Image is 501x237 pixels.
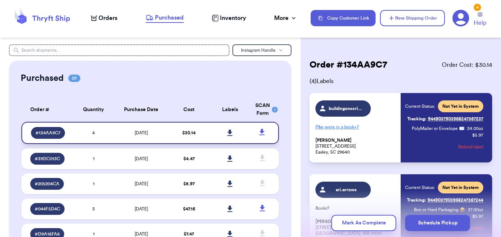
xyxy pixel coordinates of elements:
div: More [274,14,297,23]
button: Schedule Pickup [405,215,470,231]
th: Cost [168,97,210,122]
th: Purchase Date [114,97,169,122]
span: 1 [93,182,94,186]
span: Box or Hard Packaging 📦 [414,207,465,212]
span: Orders [99,14,117,23]
span: Help [474,18,486,27]
div: SCAN Form [255,102,270,117]
span: Not Yet in System [442,103,479,109]
span: 1 [93,157,94,161]
span: $ 7.47 [184,232,194,236]
span: 3 [92,207,95,211]
span: $ 30.14 [182,131,196,135]
span: # 134AA9C7 [35,130,61,136]
button: Mark As Complete [331,215,396,231]
span: # 205204CA [35,181,59,187]
a: Tracking:9449037903968247367237 [407,113,483,125]
span: 07 [68,75,80,82]
span: Current Status: [405,103,435,109]
a: Orders [91,14,117,23]
span: ( 4 ) Labels [310,77,492,86]
p: Books? [315,205,397,211]
span: Purchased [155,13,184,22]
span: Instagram Handle [241,48,276,52]
span: 1 [93,232,94,236]
a: Help [474,12,486,27]
p: $ 5.97 [472,132,483,138]
a: Purchased [146,13,184,23]
th: Quantity [73,97,114,122]
a: 4 [452,10,469,27]
span: Tracking: [407,116,426,122]
span: [DATE] [135,232,148,236]
span: Order Cost: $ 30.14 [442,61,492,69]
span: Inventory [220,14,246,23]
span: 34.00 oz [467,126,483,131]
span: [DATE] [135,157,148,161]
p: P&e were in a book [315,121,397,133]
p: [STREET_ADDRESS] Easley, SC 29640 [315,137,397,155]
span: Not Yet in System [442,185,479,190]
a: Inventory [212,14,246,23]
span: buildingonscribbles [329,106,364,111]
span: # 39DC013C [35,156,60,162]
span: $ 4.47 [183,157,195,161]
button: New Shipping Order [380,10,445,26]
input: Search shipments... [9,44,229,56]
a: Tracking:9449037903968247367244 [407,194,483,206]
h2: Order # 134AA9C7 [310,59,387,71]
th: Order # [21,97,73,122]
span: 4 [92,131,95,135]
span: : [465,207,466,213]
span: [DATE] [135,207,148,211]
button: Instagram Handle [232,44,291,56]
span: PolyMailer or Envelope ✉️ [412,126,464,131]
span: [PERSON_NAME] [315,138,352,143]
span: $ 47.16 [183,207,195,211]
span: # D9A18FA6 [35,231,60,237]
button: Refund label [458,139,483,155]
h2: Purchased [21,72,64,84]
span: : [464,126,466,131]
span: ari.arrows [329,187,364,193]
button: Copy Customer Link [311,10,376,26]
span: 37.00 oz [468,207,483,213]
span: [DATE] [135,182,148,186]
th: Labels [210,97,251,122]
span: Current Status: [405,185,435,190]
span: Tracking: [407,197,426,203]
span: # 044F5D4C [35,206,60,212]
div: 4 [474,4,481,11]
span: $ 5.97 [183,182,195,186]
span: + 7 [354,125,359,129]
span: [DATE] [135,131,148,135]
